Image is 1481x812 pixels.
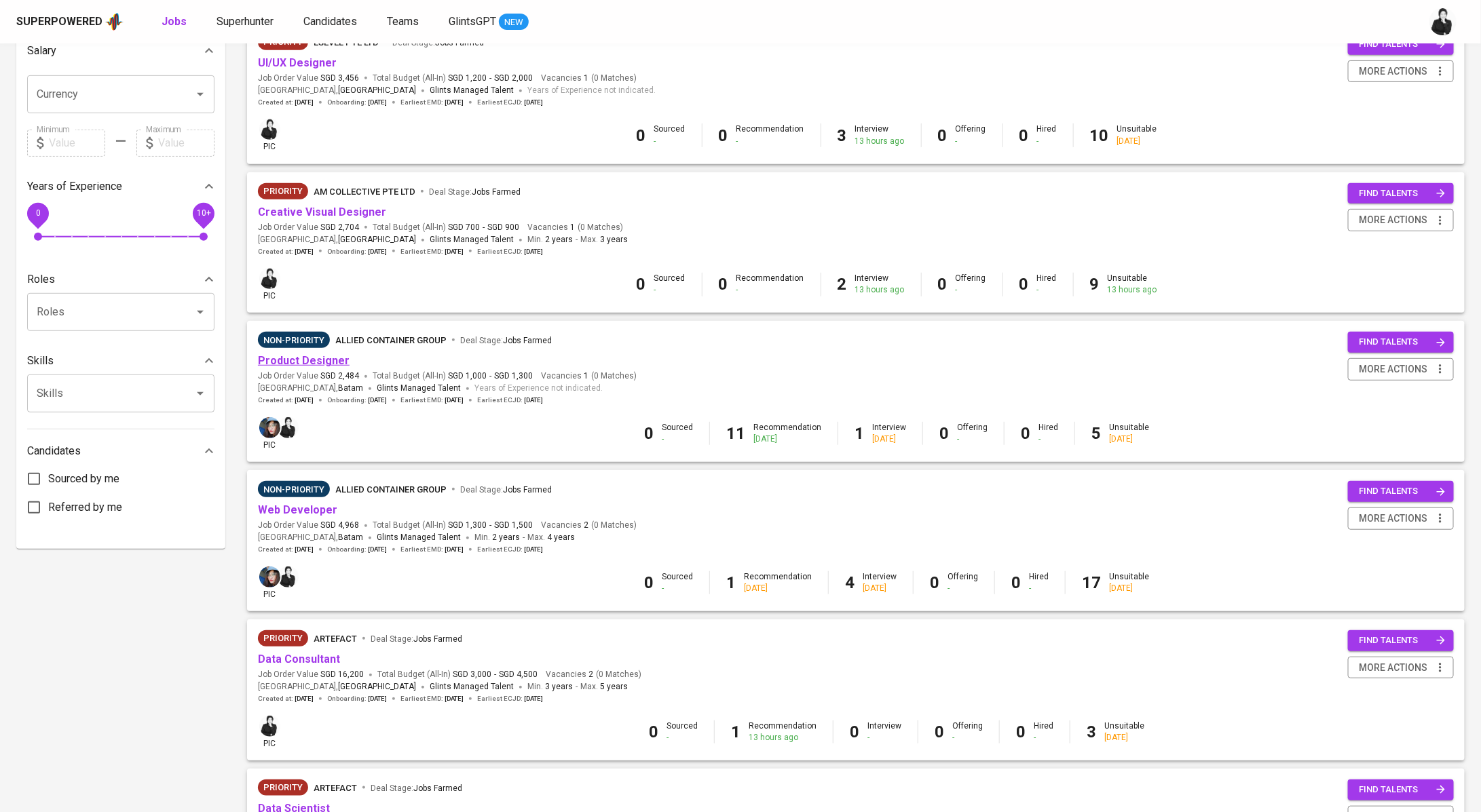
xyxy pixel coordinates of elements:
[935,722,944,741] b: 0
[449,15,496,28] span: GlintsGPT
[1359,361,1427,378] span: more actions
[477,694,543,703] span: Earliest ECJD :
[371,634,462,644] span: Deal Stage :
[472,187,521,197] span: Jobs Farmed
[460,336,552,345] span: Deal Stage :
[582,520,588,531] span: 2
[258,233,416,247] span: [GEOGRAPHIC_DATA] ,
[400,247,464,256] span: Earliest EMD :
[1348,60,1454,83] button: more actions
[948,583,978,594] div: -
[295,247,314,256] span: [DATE]
[314,37,379,47] span: ESEVEL PTE LTD
[1087,722,1096,741] b: 3
[314,634,357,644] span: Artefact
[489,520,491,531] span: -
[1021,424,1030,443] b: 0
[568,222,575,233] span: 1
[48,499,122,516] span: Referred by me
[258,395,314,405] span: Created at :
[662,583,693,594] div: -
[1037,273,1057,296] div: Hired
[368,247,387,256] span: [DATE]
[1359,212,1427,229] span: more actions
[1348,630,1454,651] button: find talents
[838,275,847,294] b: 2
[930,573,939,592] b: 0
[1011,573,1021,592] b: 0
[952,720,983,743] div: Offering
[335,335,447,345] span: Allied Container Group
[1359,334,1446,350] span: find talents
[1348,481,1454,502] button: find talents
[191,384,210,403] button: Open
[600,235,628,244] span: 3 years
[430,85,514,95] span: Glints Managed Talent
[1117,136,1157,147] div: [DATE]
[327,545,387,554] span: Onboarding :
[196,208,210,218] span: 10+
[377,669,538,680] span: Total Budget (All-In)
[258,565,282,600] div: pic
[867,720,901,743] div: Interview
[1109,422,1149,445] div: Unsuitable
[952,732,983,743] div: -
[295,98,314,107] span: [DATE]
[377,533,461,542] span: Glints Managed Talent
[1029,571,1049,594] div: Hired
[523,531,525,545] span: -
[258,334,330,347] span: Non-Priority
[258,206,386,218] a: Creative Visual Designer
[855,273,905,296] div: Interview
[327,98,387,107] span: Onboarding :
[162,14,189,31] a: Jobs
[582,73,588,84] span: 1
[335,484,447,495] span: Allied Container Group
[258,680,416,694] span: [GEOGRAPHIC_DATA] ,
[258,247,314,256] span: Created at :
[957,422,988,445] div: Offering
[546,669,641,680] span: Vacancies ( 0 Matches )
[1348,779,1454,800] button: find talents
[1108,273,1157,296] div: Unsuitable
[850,722,859,741] b: 0
[258,332,330,348] div: Pending Client’s Feedback
[1037,284,1057,296] div: -
[449,14,529,31] a: GlintsGPT NEW
[373,520,533,531] span: Total Budget (All-In)
[662,422,693,445] div: Sourced
[524,694,543,703] span: [DATE]
[258,416,282,451] div: pic
[1037,123,1057,147] div: Hired
[667,720,698,743] div: Sourced
[303,15,357,28] span: Candidates
[749,732,817,743] div: 13 hours ago
[49,130,105,157] input: Value
[48,471,119,487] span: Sourced by me
[400,545,464,554] span: Earliest EMD :
[1038,422,1058,445] div: Hired
[1091,424,1101,443] b: 5
[477,395,543,405] span: Earliest ECJD :
[327,247,387,256] span: Onboarding :
[368,545,387,554] span: [DATE]
[541,520,637,531] span: Vacancies ( 0 Matches )
[448,520,487,531] span: SGD 1,300
[258,73,359,84] span: Job Order Value
[1348,34,1454,55] button: find talents
[863,583,897,594] div: [DATE]
[27,37,214,64] div: Salary
[258,694,314,703] span: Created at :
[576,233,578,247] span: -
[1029,583,1049,594] div: -
[400,98,464,107] span: Earliest EMD :
[445,694,464,703] span: [DATE]
[258,98,314,107] span: Created at :
[1109,571,1149,594] div: Unsuitable
[217,14,276,31] a: Superhunter
[27,178,122,195] p: Years of Experience
[662,433,693,445] div: -
[487,222,519,233] span: SGD 900
[258,520,359,531] span: Job Order Value
[338,382,363,395] span: Batam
